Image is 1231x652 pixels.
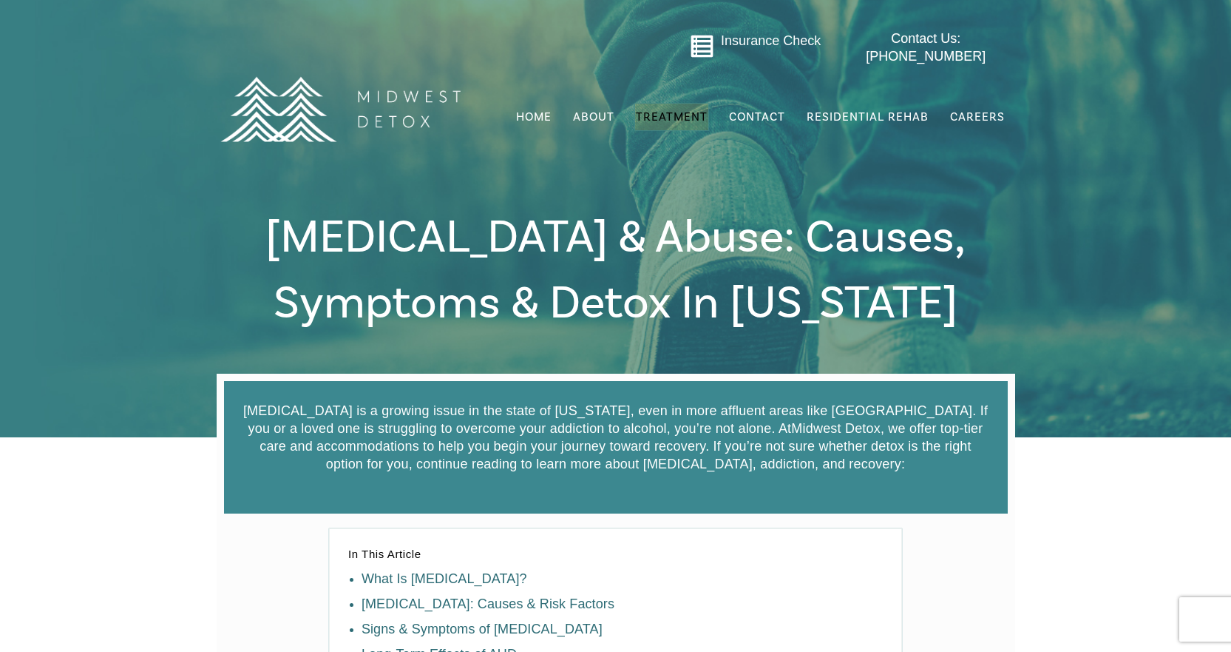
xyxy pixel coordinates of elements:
[362,571,527,586] a: What Is [MEDICAL_DATA]?
[949,103,1006,131] a: Careers
[265,208,966,333] span: [MEDICAL_DATA] & Abuse: Causes, Symptoms & Detox in [US_STATE]
[572,103,616,131] a: About
[243,402,989,473] p: [MEDICAL_DATA] is a growing issue in the state of [US_STATE], even in more affluent areas like [G...
[791,421,881,436] a: Midwest Detox
[516,110,552,124] span: Home
[362,596,614,611] a: [MEDICAL_DATA]: Causes & Risk Factors
[211,44,469,174] img: MD Logo Horitzontal white-01 (1) (1)
[636,111,708,123] span: Treatment
[515,103,553,131] a: Home
[805,103,930,131] a: Residential Rehab
[348,548,421,560] span: In This Article
[807,110,929,124] span: Residential Rehab
[729,111,785,123] span: Contact
[634,103,709,131] a: Treatment
[573,111,614,123] span: About
[837,30,1015,65] a: Contact Us: [PHONE_NUMBER]
[721,33,821,48] a: Insurance Check
[728,103,787,131] a: Contact
[362,622,603,636] a: Signs & Symptoms of [MEDICAL_DATA]
[950,110,1005,124] span: Careers
[866,31,986,63] span: Contact Us: [PHONE_NUMBER]
[690,34,714,64] a: Go to midwestdetox.com/message-form-page/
